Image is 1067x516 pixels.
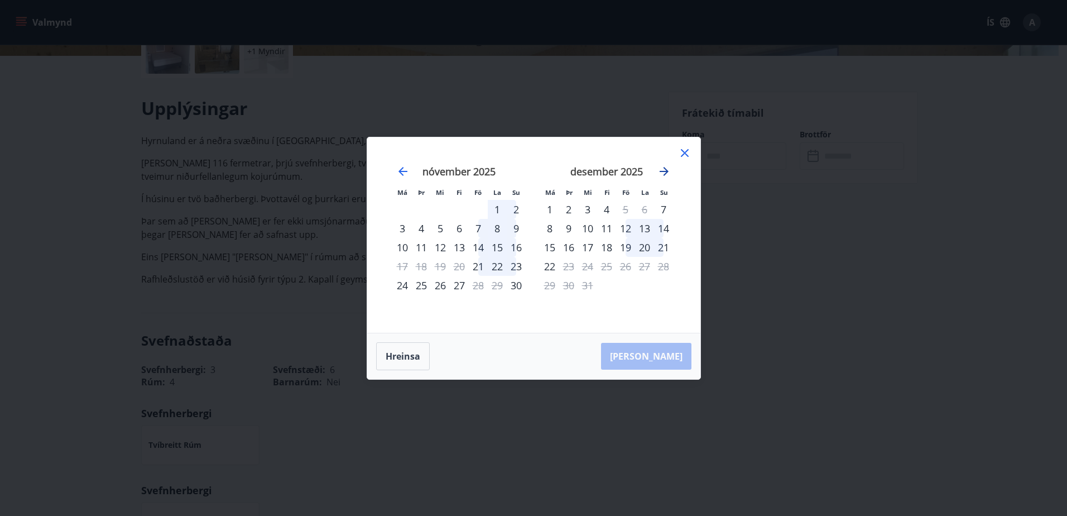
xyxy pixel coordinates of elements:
td: sunnudagur, 16. nóvember 2025 [507,238,526,257]
td: föstudagur, 7. nóvember 2025 [469,219,488,238]
td: laugardagur, 8. nóvember 2025 [488,219,507,238]
td: Not available. mánudagur, 17. nóvember 2025 [393,257,412,276]
td: Not available. laugardagur, 27. desember 2025 [635,257,654,276]
td: mánudagur, 10. nóvember 2025 [393,238,412,257]
small: La [641,188,649,197]
div: 17 [578,238,597,257]
td: mánudagur, 1. desember 2025 [540,200,559,219]
td: laugardagur, 15. nóvember 2025 [488,238,507,257]
div: Move backward to switch to the previous month. [396,165,410,178]
td: Not available. sunnudagur, 28. desember 2025 [654,257,673,276]
div: 14 [654,219,673,238]
td: sunnudagur, 9. nóvember 2025 [507,219,526,238]
strong: desember 2025 [570,165,643,178]
td: föstudagur, 21. nóvember 2025 [469,257,488,276]
div: 8 [540,219,559,238]
div: 11 [412,238,431,257]
div: 27 [450,276,469,295]
small: Su [512,188,520,197]
small: Má [397,188,407,197]
div: Aðeins innritun í boði [469,257,488,276]
td: miðvikudagur, 26. nóvember 2025 [431,276,450,295]
div: 20 [635,238,654,257]
td: Not available. föstudagur, 5. desember 2025 [616,200,635,219]
div: 2 [559,200,578,219]
div: 3 [393,219,412,238]
td: laugardagur, 20. desember 2025 [635,238,654,257]
div: 15 [488,238,507,257]
td: föstudagur, 19. desember 2025 [616,238,635,257]
div: 14 [469,238,488,257]
div: 11 [597,219,616,238]
td: mánudagur, 3. nóvember 2025 [393,219,412,238]
div: 26 [431,276,450,295]
div: 8 [488,219,507,238]
td: þriðjudagur, 4. nóvember 2025 [412,219,431,238]
div: 5 [431,219,450,238]
td: fimmtudagur, 13. nóvember 2025 [450,238,469,257]
div: Calendar [381,151,687,319]
td: sunnudagur, 14. desember 2025 [654,219,673,238]
td: Not available. mánudagur, 29. desember 2025 [540,276,559,295]
small: Fö [474,188,482,197]
div: 4 [412,219,431,238]
td: Not available. fimmtudagur, 25. desember 2025 [597,257,616,276]
td: Not available. fimmtudagur, 20. nóvember 2025 [450,257,469,276]
td: fimmtudagur, 4. desember 2025 [597,200,616,219]
div: 24 [393,276,412,295]
small: Fi [604,188,610,197]
td: fimmtudagur, 18. desember 2025 [597,238,616,257]
td: þriðjudagur, 25. nóvember 2025 [412,276,431,295]
td: sunnudagur, 21. desember 2025 [654,238,673,257]
small: Fö [622,188,629,197]
td: laugardagur, 1. nóvember 2025 [488,200,507,219]
td: miðvikudagur, 12. nóvember 2025 [431,238,450,257]
div: 10 [578,219,597,238]
small: Má [545,188,555,197]
td: mánudagur, 8. desember 2025 [540,219,559,238]
td: Not available. laugardagur, 29. nóvember 2025 [488,276,507,295]
td: föstudagur, 14. nóvember 2025 [469,238,488,257]
td: Not available. þriðjudagur, 30. desember 2025 [559,276,578,295]
td: Not available. föstudagur, 28. nóvember 2025 [469,276,488,295]
div: 1 [540,200,559,219]
td: þriðjudagur, 9. desember 2025 [559,219,578,238]
td: þriðjudagur, 2. desember 2025 [559,200,578,219]
td: mánudagur, 15. desember 2025 [540,238,559,257]
small: Þr [566,188,573,197]
div: 2 [507,200,526,219]
div: 12 [616,219,635,238]
td: Not available. miðvikudagur, 31. desember 2025 [578,276,597,295]
div: 9 [559,219,578,238]
td: miðvikudagur, 5. nóvember 2025 [431,219,450,238]
div: 6 [450,219,469,238]
td: föstudagur, 12. desember 2025 [616,219,635,238]
div: 4 [597,200,616,219]
div: 21 [654,238,673,257]
small: La [493,188,501,197]
td: sunnudagur, 2. nóvember 2025 [507,200,526,219]
small: Fi [456,188,462,197]
div: 25 [412,276,431,295]
div: Aðeins innritun í boði [654,200,673,219]
div: Aðeins útritun í boði [469,276,488,295]
small: Mi [584,188,592,197]
td: Not available. miðvikudagur, 24. desember 2025 [578,257,597,276]
div: Aðeins útritun í boði [393,257,412,276]
div: 3 [578,200,597,219]
div: 12 [431,238,450,257]
small: Mi [436,188,444,197]
td: mánudagur, 24. nóvember 2025 [393,276,412,295]
td: sunnudagur, 30. nóvember 2025 [507,276,526,295]
div: 10 [393,238,412,257]
td: miðvikudagur, 10. desember 2025 [578,219,597,238]
td: sunnudagur, 23. nóvember 2025 [507,257,526,276]
div: Aðeins innritun í boði [507,276,526,295]
td: þriðjudagur, 11. nóvember 2025 [412,238,431,257]
div: 19 [616,238,635,257]
td: Not available. þriðjudagur, 18. nóvember 2025 [412,257,431,276]
div: Move forward to switch to the next month. [657,165,671,178]
div: Aðeins útritun í boði [616,200,635,219]
td: laugardagur, 13. desember 2025 [635,219,654,238]
div: 16 [559,238,578,257]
